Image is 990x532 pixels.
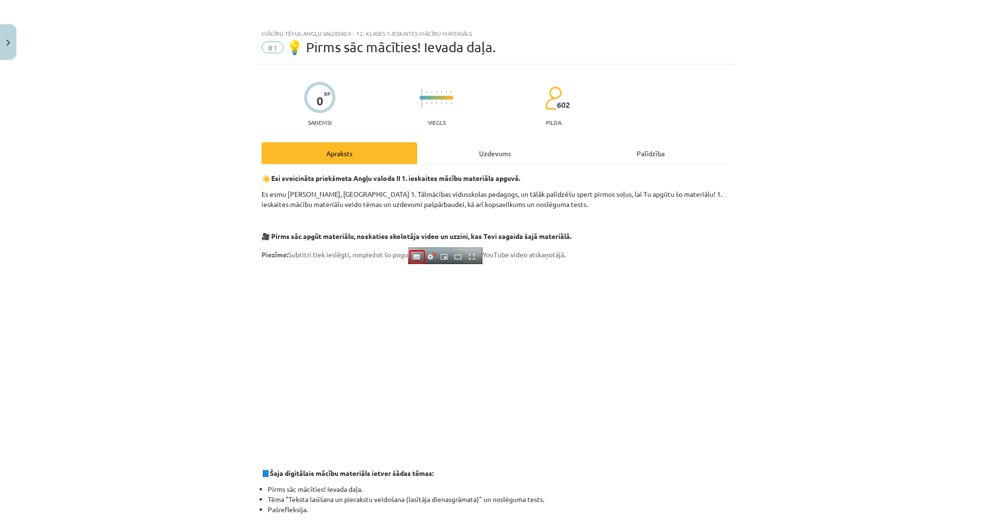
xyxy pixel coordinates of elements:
[436,91,437,93] img: icon-short-line-57e1e144782c952c97e751825c79c345078a6d821885a25fce030b3d8c18986b.svg
[317,94,323,108] div: 0
[262,250,288,259] strong: Piezīme:
[262,250,566,259] span: Subtitri tiek ieslēgti, nospiežot šo pogu YouTube video atskaņotājā.
[262,142,417,164] div: Apraksts
[436,102,437,104] img: icon-short-line-57e1e144782c952c97e751825c79c345078a6d821885a25fce030b3d8c18986b.svg
[428,119,446,126] p: Viegls
[262,30,728,37] div: Mācību tēma: Angļu valodas ii - 12. klases 1.ieskaites mācību materiāls
[451,102,451,104] img: icon-short-line-57e1e144782c952c97e751825c79c345078a6d821885a25fce030b3d8c18986b.svg
[451,91,451,93] img: icon-short-line-57e1e144782c952c97e751825c79c345078a6d821885a25fce030b3d8c18986b.svg
[446,91,447,93] img: icon-short-line-57e1e144782c952c97e751825c79c345078a6d821885a25fce030b3d8c18986b.svg
[573,142,728,164] div: Palīdzība
[441,91,442,93] img: icon-short-line-57e1e144782c952c97e751825c79c345078a6d821885a25fce030b3d8c18986b.svg
[286,39,496,55] span: 💡 Pirms sāc mācīties! Ievada daļa.
[324,91,330,96] span: XP
[268,504,728,515] li: Pašrefleksija.
[426,102,427,104] img: icon-short-line-57e1e144782c952c97e751825c79c345078a6d821885a25fce030b3d8c18986b.svg
[431,91,432,93] img: icon-short-line-57e1e144782c952c97e751825c79c345078a6d821885a25fce030b3d8c18986b.svg
[268,484,728,494] li: Pirms sāc mācīties! Ievada daļa.
[417,142,573,164] div: Uzdevums
[6,40,10,46] img: icon-close-lesson-0947bae3869378f0d4975bcd49f059093ad1ed9edebbc8119c70593378902aed.svg
[545,86,562,110] img: students-c634bb4e5e11cddfef0936a35e636f08e4e9abd3cc4e673bd6f9a4125e45ecb1.svg
[422,89,422,107] img: icon-long-line-d9ea69661e0d244f92f715978eff75569469978d946b2353a9bb055b3ed8787d.svg
[262,42,284,53] span: #1
[262,468,728,478] p: 📘
[441,102,442,104] img: icon-short-line-57e1e144782c952c97e751825c79c345078a6d821885a25fce030b3d8c18986b.svg
[262,189,728,209] p: Es esmu [PERSON_NAME], [GEOGRAPHIC_DATA] 1. Tālmācības vidusskolas pedagogs, un tālāk palīdzēšu s...
[268,494,728,504] li: Tēma "Teksta lasīšana un pierakstu veidošana (lasītāja dienasgrāmata)" un noslēguma tests.
[426,91,427,93] img: icon-short-line-57e1e144782c952c97e751825c79c345078a6d821885a25fce030b3d8c18986b.svg
[546,119,561,126] p: pilda
[262,174,520,182] strong: 👋 Esi sveicināts priekšmeta Angļu valoda II 1. ieskaites mācību materiāla apguvē.
[304,119,335,126] p: Saņemsi
[557,101,570,109] span: 602
[446,102,447,104] img: icon-short-line-57e1e144782c952c97e751825c79c345078a6d821885a25fce030b3d8c18986b.svg
[270,469,434,477] strong: Šaja digitālais mācību materiāls ietver šādas tēmas:
[431,102,432,104] img: icon-short-line-57e1e144782c952c97e751825c79c345078a6d821885a25fce030b3d8c18986b.svg
[262,232,571,240] strong: 🎥 Pirms sāc apgūt materiālu, noskaties skolotāja video un uzzini, kas Tevi sagaida šajā materiālā.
